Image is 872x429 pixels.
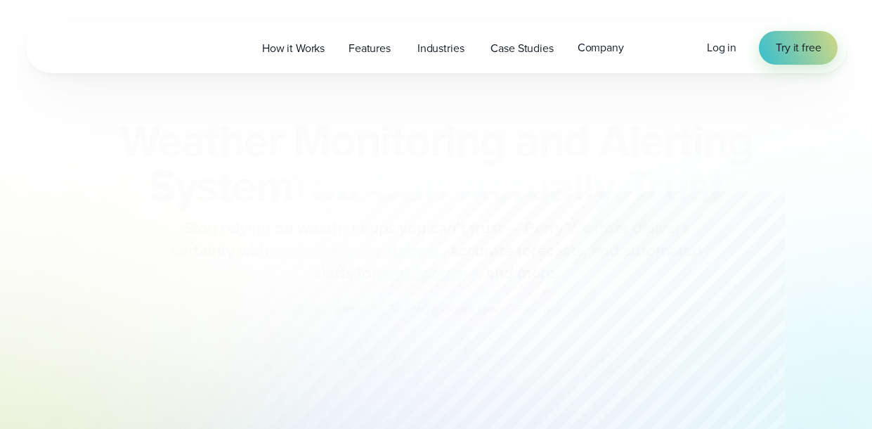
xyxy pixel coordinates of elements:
[250,34,337,63] a: How it Works
[479,34,565,63] a: Case Studies
[349,40,391,57] span: Features
[776,39,821,56] span: Try it free
[262,40,325,57] span: How it Works
[707,39,736,56] a: Log in
[578,39,624,56] span: Company
[490,40,553,57] span: Case Studies
[417,40,464,57] span: Industries
[759,31,838,65] a: Try it free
